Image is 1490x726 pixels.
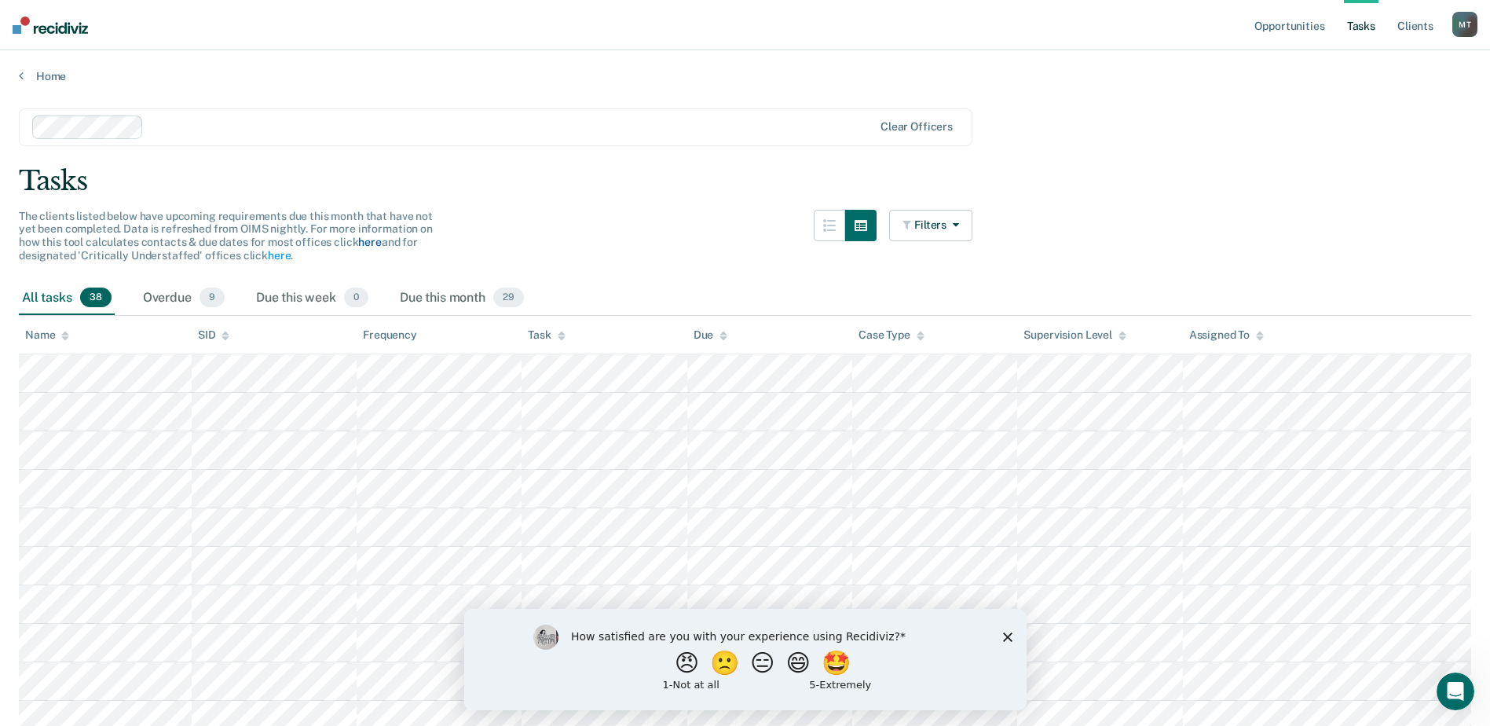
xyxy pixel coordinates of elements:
div: Case Type [858,328,924,342]
iframe: Survey by Kim from Recidiviz [464,609,1027,710]
div: All tasks38 [19,281,115,316]
a: here [268,249,291,262]
a: Home [19,69,1471,83]
button: Filters [889,210,972,241]
span: 9 [200,288,225,308]
span: 38 [80,288,112,308]
div: Name [25,328,69,342]
img: Recidiviz [13,16,88,34]
div: Supervision Level [1023,328,1126,342]
div: M T [1452,12,1477,37]
div: Clear officers [880,120,953,134]
span: 0 [344,288,368,308]
iframe: Intercom live chat [1437,673,1474,710]
div: Due this month29 [397,281,527,316]
button: MT [1452,12,1477,37]
span: 29 [493,288,524,308]
div: Due [694,328,728,342]
div: Tasks [19,165,1471,197]
a: here [358,236,381,248]
div: Task [528,328,565,342]
div: Overdue9 [140,281,228,316]
div: Due this week0 [253,281,372,316]
div: Assigned To [1189,328,1264,342]
div: SID [198,328,230,342]
div: Frequency [363,328,417,342]
span: The clients listed below have upcoming requirements due this month that have not yet been complet... [19,210,433,262]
